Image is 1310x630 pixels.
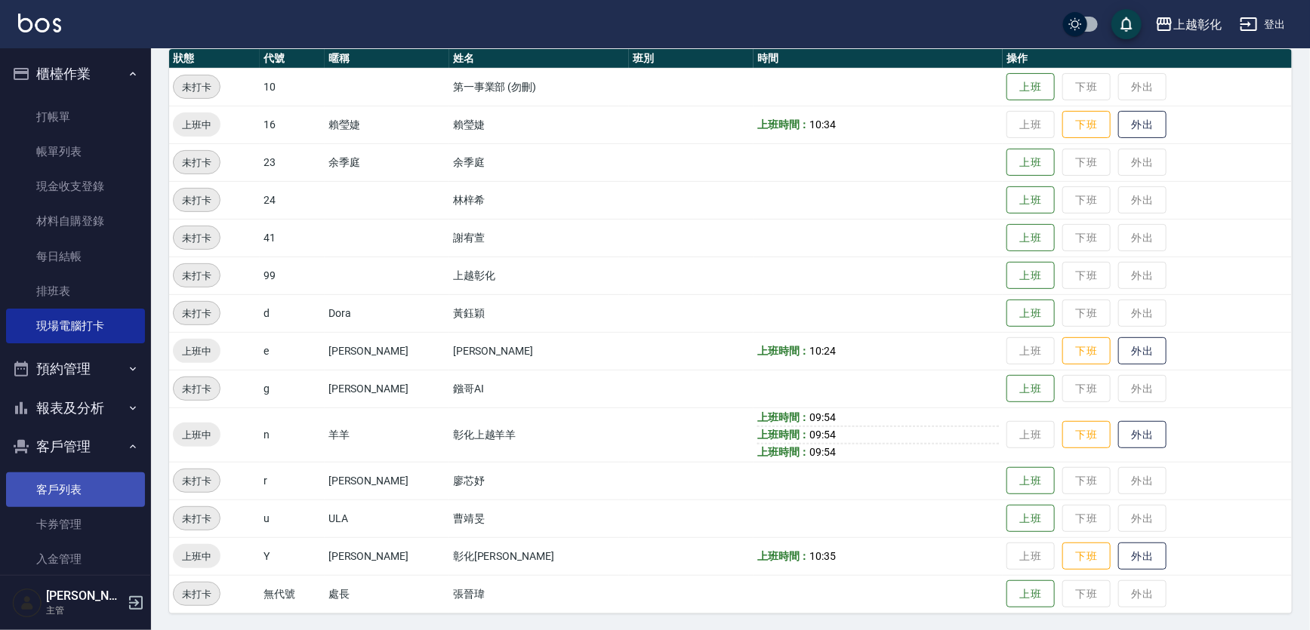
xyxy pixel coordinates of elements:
span: 10:35 [810,550,837,562]
a: 現場電腦打卡 [6,309,145,343]
td: 上越彰化 [449,257,629,294]
button: 下班 [1062,421,1111,449]
td: 鏹哥AI [449,370,629,407]
button: 上班 [1006,580,1055,608]
a: 帳單列表 [6,134,145,169]
td: 23 [260,143,325,181]
th: 暱稱 [325,49,449,69]
td: 24 [260,181,325,219]
span: 10:34 [810,118,837,131]
span: 未打卡 [174,155,220,171]
button: 客戶管理 [6,427,145,466]
b: 上班時間： [757,345,810,357]
span: 未打卡 [174,268,220,284]
button: 下班 [1062,111,1111,139]
td: 處長 [325,575,449,613]
a: 卡券管理 [6,507,145,542]
td: 41 [260,219,325,257]
button: save [1111,9,1142,39]
button: 上班 [1006,73,1055,101]
th: 班別 [629,49,754,69]
th: 時間 [754,49,1003,69]
td: [PERSON_NAME] [325,462,449,499]
td: e [260,332,325,370]
button: 上班 [1006,300,1055,327]
td: 余季庭 [449,143,629,181]
th: 狀態 [169,49,260,69]
span: 上班中 [173,549,220,564]
td: [PERSON_NAME] [325,370,449,407]
b: 上班時間： [757,411,810,423]
td: 曹靖旻 [449,499,629,537]
a: 現金收支登錄 [6,169,145,204]
td: 16 [260,106,325,143]
td: n [260,407,325,462]
td: 廖芯妤 [449,462,629,499]
button: 外出 [1118,337,1167,365]
td: 賴瑩婕 [449,106,629,143]
button: 登出 [1234,11,1292,38]
button: 上班 [1006,224,1055,252]
td: [PERSON_NAME] [325,332,449,370]
h5: [PERSON_NAME] [46,589,123,604]
td: 99 [260,257,325,294]
button: 上班 [1006,467,1055,495]
button: 上班 [1006,262,1055,290]
span: 09:54 [810,411,837,423]
button: 外出 [1118,111,1167,139]
td: Y [260,537,325,575]
img: Person [12,588,42,618]
span: 未打卡 [174,192,220,208]
td: 張晉瑋 [449,575,629,613]
a: 材料自購登錄 [6,204,145,238]
td: Dora [325,294,449,332]
img: Logo [18,14,61,32]
span: 上班中 [173,427,220,443]
a: 客戶列表 [6,472,145,507]
button: 預約管理 [6,349,145,389]
b: 上班時間： [757,550,810,562]
th: 代號 [260,49,325,69]
button: 下班 [1062,337,1111,365]
span: 未打卡 [174,381,220,397]
button: 上班 [1006,375,1055,403]
span: 10:24 [810,345,837,357]
td: 林梓希 [449,181,629,219]
td: r [260,462,325,499]
td: 謝宥萱 [449,219,629,257]
button: 上班 [1006,505,1055,533]
a: 打帳單 [6,100,145,134]
td: 彰化[PERSON_NAME] [449,537,629,575]
span: 未打卡 [174,473,220,489]
a: 每日結帳 [6,239,145,274]
b: 上班時間： [757,429,810,441]
button: 外出 [1118,421,1167,449]
span: 未打卡 [174,230,220,246]
th: 姓名 [449,49,629,69]
b: 上班時間： [757,446,810,458]
button: 櫃檯作業 [6,54,145,94]
td: 余季庭 [325,143,449,181]
span: 上班中 [173,343,220,359]
th: 操作 [1003,49,1292,69]
p: 主管 [46,604,123,617]
td: g [260,370,325,407]
button: 上班 [1006,149,1055,177]
td: [PERSON_NAME] [325,537,449,575]
td: [PERSON_NAME] [449,332,629,370]
a: 入金管理 [6,542,145,576]
td: 第一事業部 (勿刪) [449,68,629,106]
td: 黃鈺穎 [449,294,629,332]
button: 報表及分析 [6,389,145,428]
button: 外出 [1118,542,1167,570]
td: 無代號 [260,575,325,613]
b: 上班時間： [757,118,810,131]
td: 10 [260,68,325,106]
td: 賴瑩婕 [325,106,449,143]
span: 上班中 [173,117,220,133]
span: 09:54 [810,429,837,441]
span: 未打卡 [174,586,220,602]
td: 彰化上越羊羊 [449,407,629,462]
button: 下班 [1062,542,1111,570]
span: 未打卡 [174,79,220,95]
